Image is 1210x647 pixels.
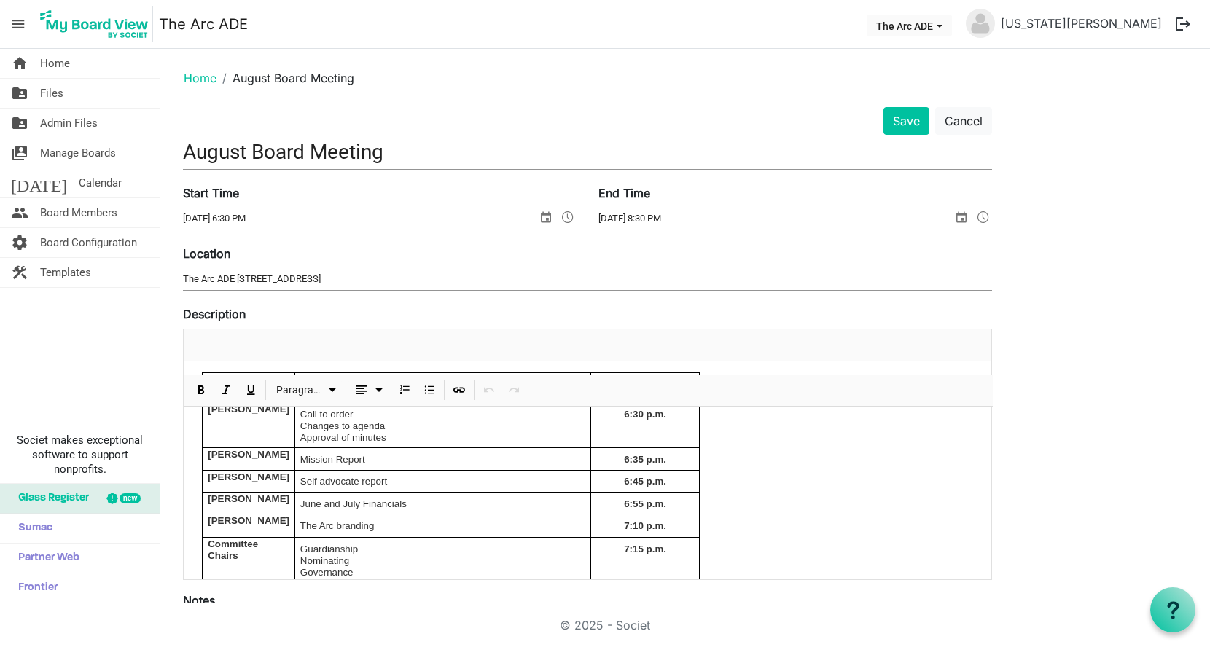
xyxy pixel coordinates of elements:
label: Description [183,305,246,323]
span: 6:35 p.m. [624,454,666,465]
span: 6:30 p.m. [624,409,666,420]
button: Insert Link [450,381,469,399]
button: logout [1168,9,1198,39]
button: Cancel [935,107,992,135]
span: Partner Web [11,544,79,573]
span: Nominating [300,555,349,566]
span: Call to order [300,409,354,420]
span: settings [11,228,28,257]
span: Files [40,79,63,108]
img: no-profile-picture.svg [966,9,995,38]
div: Underline [238,375,263,406]
button: The Arc ADE dropdownbutton [867,15,952,36]
span: [PERSON_NAME] [208,515,289,526]
span: Governance [300,567,354,578]
span: Societ makes exceptional software to support nonprofits. [7,433,153,477]
span: Sumac [11,514,52,543]
div: Bulleted List [417,375,442,406]
span: menu [4,10,32,38]
span: 6:55 p.m. [624,498,666,509]
div: Italic [214,375,238,406]
span: folder_shared [11,109,28,138]
span: Glass Register [11,484,89,513]
span: The Arc branding [300,520,375,531]
span: home [11,49,28,78]
label: End Time [598,184,650,202]
button: Bulleted List [420,381,440,399]
span: folder_shared [11,79,28,108]
span: Approval of minutes [300,432,386,443]
span: [PERSON_NAME] [208,404,289,415]
span: Committee Chairs [208,538,258,561]
span: 6:45 p.m. [624,476,666,487]
a: The Arc ADE [159,9,248,39]
div: Numbered List [392,375,417,406]
span: Paragraph [276,381,324,399]
span: switch_account [11,138,28,168]
div: Alignments [346,375,393,406]
label: Notes [183,592,215,609]
a: © 2025 - Societ [560,618,650,632]
img: My Board View Logo [36,6,153,42]
span: construction [11,258,28,287]
span: 7:10 p.m. [624,520,666,531]
div: Insert Link [447,375,472,406]
div: Bold [189,375,214,406]
span: Mission Report [300,454,365,465]
span: Manage Boards [40,138,116,168]
span: 7:15 p.m. [624,544,666,554]
button: Underline [241,381,261,399]
span: Templates [40,258,91,287]
span: Admin Files [40,109,98,138]
span: Self advocate report [300,476,387,487]
button: Paragraph dropdownbutton [271,381,343,399]
span: Calendar [79,168,122,197]
a: My Board View Logo [36,6,159,42]
span: Board Members [40,198,117,227]
span: June and July Financials [300,498,407,509]
div: Formats [268,375,346,406]
span: Home [40,49,70,78]
label: Start Time [183,184,239,202]
button: Numbered List [395,381,415,399]
button: Save [883,107,929,135]
span: [PERSON_NAME] [208,493,289,504]
span: Changes to agenda [300,420,385,431]
div: new [120,493,141,503]
span: Frontier [11,573,58,603]
span: [PERSON_NAME] [208,449,289,460]
span: select [537,208,555,227]
li: August Board Meeting [216,69,354,87]
button: Italic [216,381,236,399]
input: Title [183,135,992,169]
span: people [11,198,28,227]
button: dropdownbutton [348,381,390,399]
a: Home [184,71,216,85]
span: [DATE] [11,168,67,197]
a: [US_STATE][PERSON_NAME] [995,9,1168,38]
span: select [953,208,970,227]
span: [PERSON_NAME] [208,471,289,482]
button: Bold [192,381,211,399]
label: Location [183,245,230,262]
span: Board Configuration [40,228,137,257]
span: Guardianship [300,544,358,554]
span: Fundraising [300,579,351,589]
